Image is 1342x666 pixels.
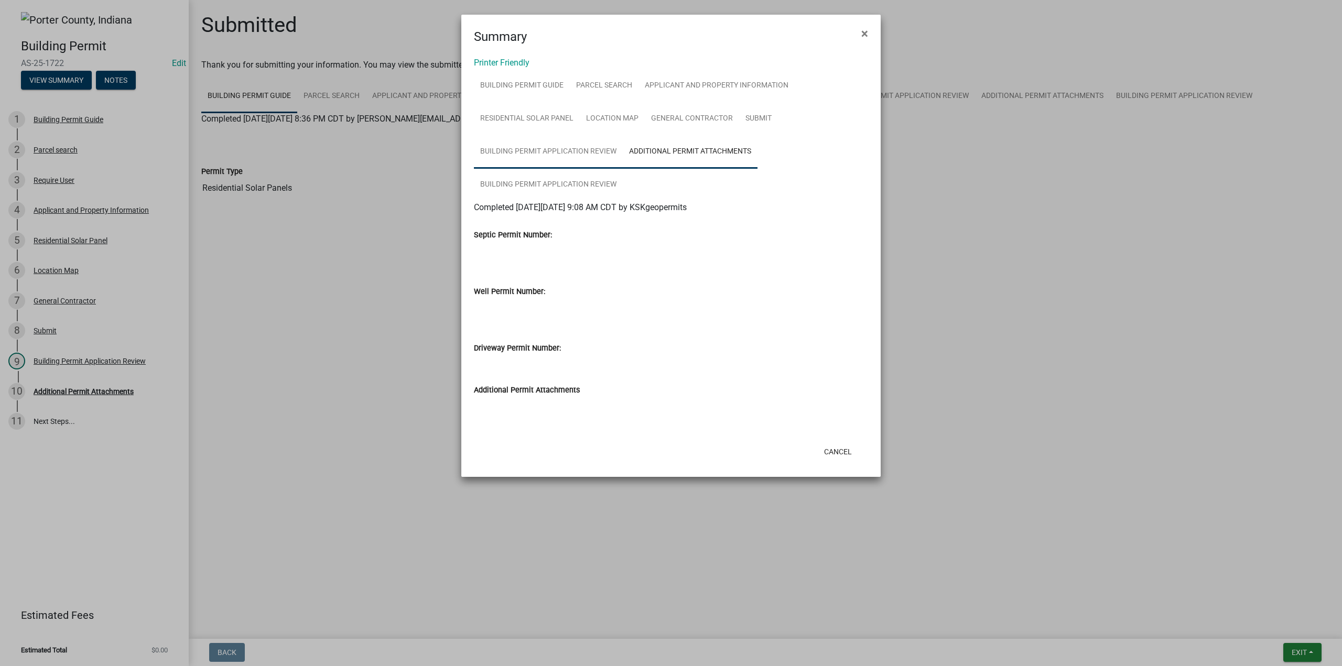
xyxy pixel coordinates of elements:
[816,442,860,461] button: Cancel
[861,26,868,41] span: ×
[623,135,757,169] a: Additional Permit Attachments
[474,387,580,394] label: Additional Permit Attachments
[474,288,545,296] label: Well Permit Number:
[638,69,795,103] a: Applicant and Property Information
[474,27,527,46] h4: Summary
[474,345,561,352] label: Driveway Permit Number:
[570,69,638,103] a: Parcel search
[474,58,529,68] a: Printer Friendly
[474,135,623,169] a: Building Permit Application Review
[853,19,876,48] button: Close
[474,202,687,212] span: Completed [DATE][DATE] 9:08 AM CDT by KSKgeopermits
[474,102,580,136] a: Residential Solar Panel
[580,102,645,136] a: Location Map
[474,168,623,202] a: Building Permit Application Review
[474,232,552,239] label: Septic Permit Number:
[645,102,739,136] a: General Contractor
[739,102,778,136] a: Submit
[474,69,570,103] a: Building Permit Guide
